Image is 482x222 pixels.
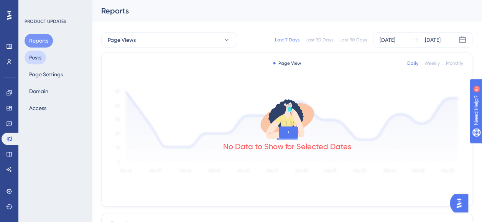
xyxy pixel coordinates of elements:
span: Page Views [108,35,136,44]
div: PRODUCT UPDATES [25,18,66,25]
div: 9+ [52,4,57,10]
div: Monthly [446,60,463,66]
div: [DATE] [425,35,441,44]
button: Domain [25,84,53,98]
button: Page Settings [25,67,67,81]
div: Weekly [424,60,440,66]
div: No Data to Show for Selected Dates [223,141,351,152]
div: [DATE] [380,35,395,44]
div: Reports [101,5,454,16]
iframe: UserGuiding AI Assistant Launcher [450,192,473,215]
div: Last 7 Days [275,37,299,43]
div: Last 30 Days [306,37,333,43]
button: Reports [25,34,53,48]
div: Daily [407,60,418,66]
div: Last 90 Days [339,37,367,43]
button: Page Views [101,32,237,48]
button: Access [25,101,51,115]
button: Posts [25,51,46,64]
div: Page View [273,60,301,66]
span: Need Help? [18,2,48,11]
